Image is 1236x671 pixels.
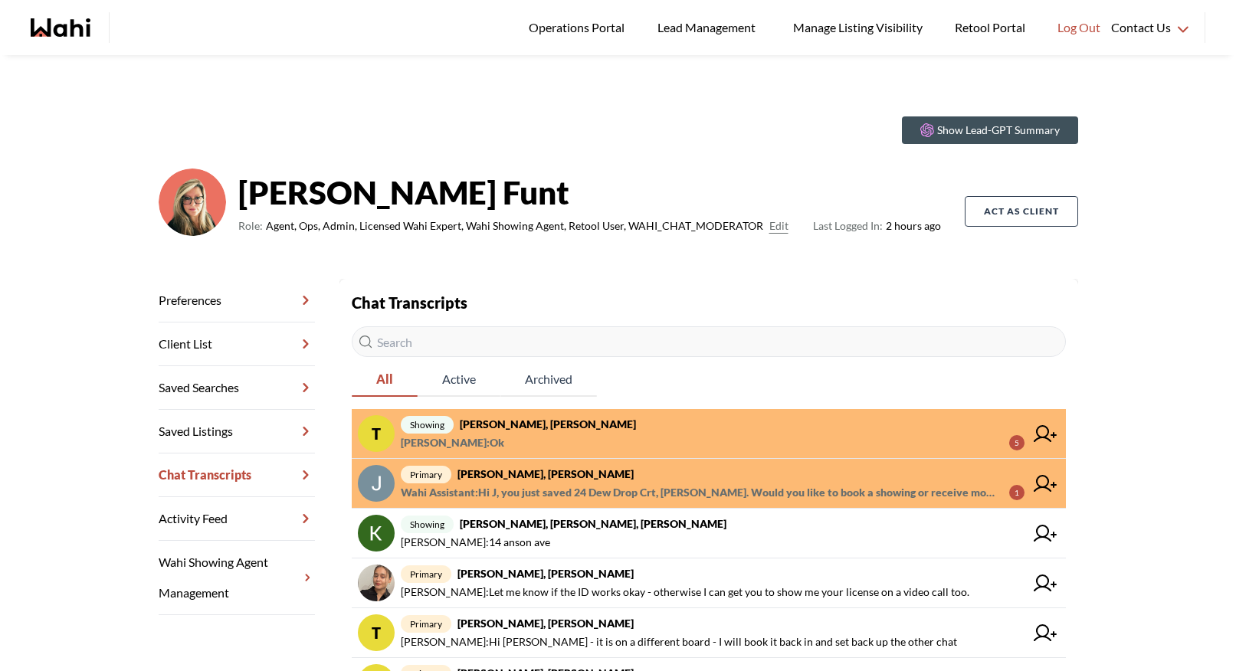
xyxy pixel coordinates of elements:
[401,615,451,633] span: primary
[159,410,315,453] a: Saved Listings
[358,565,395,601] img: chat avatar
[401,483,997,502] span: Wahi Assistant : Hi J, you just saved 24 Dew Drop Crt, [PERSON_NAME]. Would you like to book a sh...
[159,541,315,615] a: Wahi Showing Agent Management
[358,465,395,502] img: chat avatar
[352,363,418,395] span: All
[159,366,315,410] a: Saved Searches
[238,169,941,215] strong: [PERSON_NAME] Funt
[965,196,1078,227] button: Act as Client
[159,453,315,497] a: Chat Transcripts
[529,18,630,38] span: Operations Portal
[1009,435,1025,450] div: 5
[401,434,504,452] span: [PERSON_NAME] : Ok
[238,217,263,235] span: Role:
[401,583,969,601] span: [PERSON_NAME] : Let me know if the ID works okay - otherwise I can get you to show me your licens...
[401,416,454,434] span: showing
[769,217,788,235] button: Edit
[1009,485,1025,500] div: 1
[788,18,927,38] span: Manage Listing Visibility
[457,467,634,480] strong: [PERSON_NAME], [PERSON_NAME]
[401,466,451,483] span: primary
[31,18,90,37] a: Wahi homepage
[352,363,418,397] button: All
[352,558,1066,608] a: primary[PERSON_NAME], [PERSON_NAME][PERSON_NAME]:Let me know if the ID works okay - otherwise I c...
[159,279,315,322] a: Preferences
[1057,18,1100,38] span: Log Out
[159,497,315,541] a: Activity Feed
[813,217,941,235] span: 2 hours ago
[352,409,1066,459] a: tshowing[PERSON_NAME], [PERSON_NAME][PERSON_NAME]:Ok5
[500,363,597,397] button: Archived
[418,363,500,395] span: Active
[352,509,1066,558] a: showing[PERSON_NAME], [PERSON_NAME], [PERSON_NAME][PERSON_NAME]:14 anson ave
[955,18,1030,38] span: Retool Portal
[657,18,761,38] span: Lead Management
[460,417,636,430] strong: [PERSON_NAME], [PERSON_NAME]
[401,633,957,651] span: [PERSON_NAME] : Hi [PERSON_NAME] - it is on a different board - I will book it back in and set ba...
[500,363,597,395] span: Archived
[401,533,550,552] span: [PERSON_NAME] : 14 anson ave
[457,567,634,580] strong: [PERSON_NAME], [PERSON_NAME]
[352,293,467,312] strong: Chat Transcripts
[352,459,1066,509] a: primary[PERSON_NAME], [PERSON_NAME]Wahi Assistant:Hi J, you just saved 24 Dew Drop Crt, [PERSON_N...
[937,123,1060,138] p: Show Lead-GPT Summary
[266,217,763,235] span: Agent, Ops, Admin, Licensed Wahi Expert, Wahi Showing Agent, Retool User, WAHI_CHAT_MODERATOR
[358,515,395,552] img: chat avatar
[460,517,726,530] strong: [PERSON_NAME], [PERSON_NAME], [PERSON_NAME]
[358,415,395,452] div: t
[418,363,500,397] button: Active
[352,608,1066,658] a: tprimary[PERSON_NAME], [PERSON_NAME][PERSON_NAME]:Hi [PERSON_NAME] - it is on a different board -...
[401,516,454,533] span: showing
[902,116,1078,144] button: Show Lead-GPT Summary
[813,219,883,232] span: Last Logged In:
[159,169,226,236] img: ef0591e0ebeb142b.png
[358,614,395,651] div: t
[159,322,315,366] a: Client List
[352,326,1066,357] input: Search
[457,617,634,630] strong: [PERSON_NAME], [PERSON_NAME]
[401,565,451,583] span: primary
